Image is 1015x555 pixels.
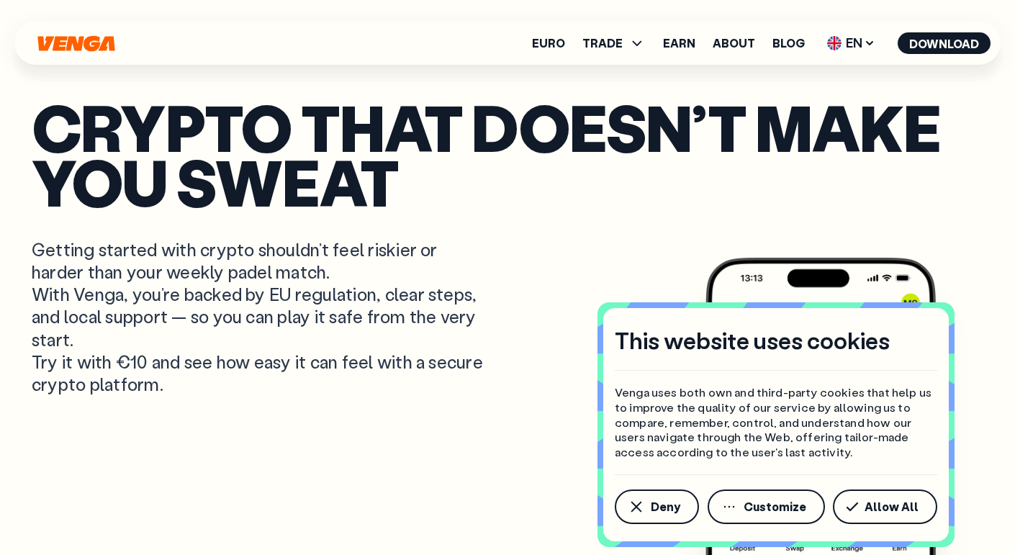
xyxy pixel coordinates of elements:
a: Blog [772,37,805,49]
p: Venga uses both own and third-party cookies that help us to improve the quality of our service by... [615,385,937,460]
p: Getting started with crypto shouldn’t feel riskier or harder than your weekly padel match. With V... [32,238,487,395]
span: TRADE [582,37,623,49]
span: EN [822,32,880,55]
a: Earn [663,37,695,49]
button: Deny [615,489,699,524]
span: Deny [651,501,680,513]
button: Allow All [833,489,937,524]
span: Allow All [865,501,919,513]
p: Crypto that doesn’t make you sweat [32,99,983,209]
a: About [713,37,755,49]
button: Customize [708,489,825,524]
button: Download [898,32,991,54]
svg: Home [36,35,117,52]
h4: This website uses cookies [615,325,890,356]
img: flag-uk [827,36,842,50]
span: Customize [744,501,806,513]
span: TRADE [582,35,646,52]
a: Euro [532,37,565,49]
